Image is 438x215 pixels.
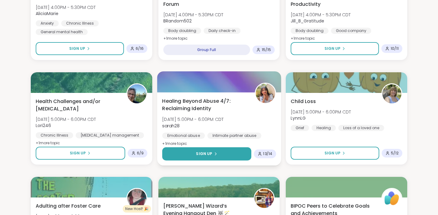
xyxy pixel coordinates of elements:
[291,147,379,160] button: Sign Up
[36,4,96,10] span: [DATE] 4:00PM - 5:30PM CDT
[291,12,351,18] span: [DATE] 4:00PM - 5:30PM CDT
[291,125,309,131] div: Grief
[69,46,85,51] span: Sign Up
[36,29,88,35] div: General mental health
[162,116,224,122] span: [DATE] 5:00PM - 6:00PM CDT
[291,42,379,55] button: Sign Up
[36,98,120,113] span: Health Challenges and/or [MEDICAL_DATA]
[162,147,251,161] button: Sign Up
[255,189,274,208] img: AmberWolffWizard
[263,151,272,156] span: 13 / 14
[204,28,241,34] div: Daily check-in
[36,20,59,26] div: Anxiety
[163,28,201,34] div: Body doubling
[338,125,384,131] div: Loss of a loved one
[391,46,399,51] span: 10 / 11
[61,20,99,26] div: Chronic Illness
[36,42,124,55] button: Sign Up
[36,10,58,17] b: AliciaMarie
[162,133,205,139] div: Emotional abuse
[162,122,180,129] b: sarah28
[325,46,340,51] span: Sign Up
[291,28,328,34] div: Body doubling
[291,115,306,121] b: LynnLG
[36,116,96,122] span: [DATE] 5:00PM - 6:00PM CDT
[325,150,340,156] span: Sign Up
[256,84,275,103] img: sarah28
[207,133,261,139] div: Intimate partner abuse
[391,151,399,156] span: 5 / 12
[137,151,144,156] span: 6 / 9
[70,150,86,156] span: Sign Up
[36,122,51,129] b: Lori246
[331,28,371,34] div: Good company
[127,189,146,208] img: ecwhite1988
[163,18,192,24] b: BRandom502
[196,151,212,157] span: Sign Up
[163,12,223,18] span: [DATE] 4:00PM - 5:30PM CDT
[36,147,125,160] button: Sign Up
[382,84,401,103] img: LynnLG
[163,45,250,55] div: Group Full
[162,98,248,113] span: Healing Beyond Abuse 4/7: Reclaiming Identity
[76,132,144,138] div: [MEDICAL_DATA] management
[291,98,316,105] span: Child Loss
[136,46,144,51] span: 6 / 16
[291,18,324,24] b: Jill_B_Gratitude
[36,132,73,138] div: Chronic Illness
[291,109,351,115] span: [DATE] 5:00PM - 6:00PM CDT
[312,125,336,131] div: Healing
[127,84,146,103] img: Lori246
[36,202,101,210] span: Adulting after Foster Care
[262,47,271,52] span: 15 / 15
[123,205,151,213] div: New Host! 🎉
[382,189,401,208] img: ShareWell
